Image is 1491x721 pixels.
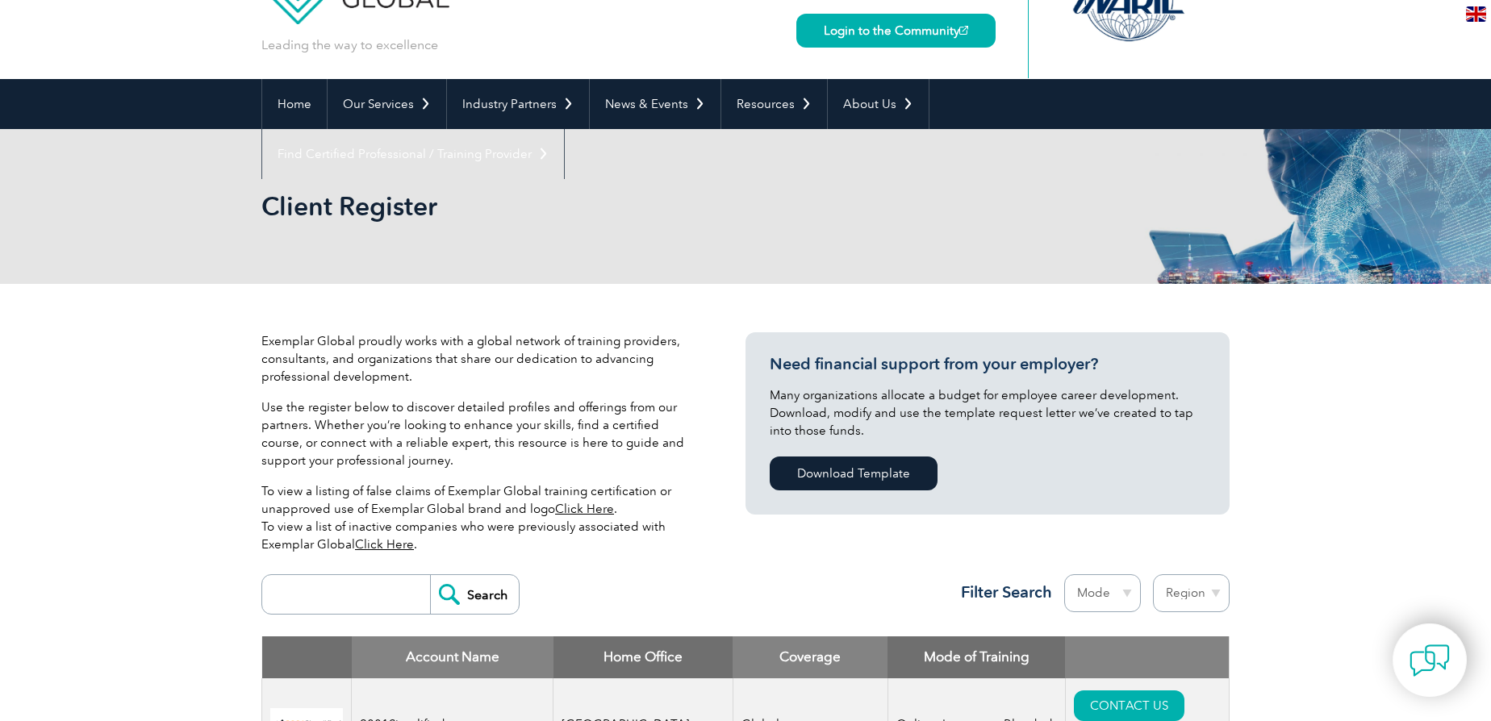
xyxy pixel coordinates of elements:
[555,502,614,516] a: Click Here
[733,636,887,678] th: Coverage: activate to sort column ascending
[828,79,929,129] a: About Us
[261,332,697,386] p: Exemplar Global proudly works with a global network of training providers, consultants, and organ...
[352,636,553,678] th: Account Name: activate to sort column descending
[770,354,1205,374] h3: Need financial support from your employer?
[262,79,327,129] a: Home
[951,582,1052,602] h3: Filter Search
[261,36,438,54] p: Leading the way to excellence
[1466,6,1486,22] img: en
[553,636,733,678] th: Home Office: activate to sort column ascending
[328,79,446,129] a: Our Services
[590,79,720,129] a: News & Events
[1065,636,1229,678] th: : activate to sort column ascending
[262,129,564,179] a: Find Certified Professional / Training Provider
[261,482,697,553] p: To view a listing of false claims of Exemplar Global training certification or unapproved use of ...
[887,636,1065,678] th: Mode of Training: activate to sort column ascending
[355,537,414,552] a: Click Here
[1074,690,1184,721] a: CONTACT US
[770,386,1205,440] p: Many organizations allocate a budget for employee career development. Download, modify and use th...
[430,575,519,614] input: Search
[261,398,697,469] p: Use the register below to discover detailed profiles and offerings from our partners. Whether you...
[261,194,939,219] h2: Client Register
[721,79,827,129] a: Resources
[959,26,968,35] img: open_square.png
[796,14,996,48] a: Login to the Community
[770,456,938,490] a: Download Template
[1410,640,1450,681] img: contact-chat.png
[447,79,589,129] a: Industry Partners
